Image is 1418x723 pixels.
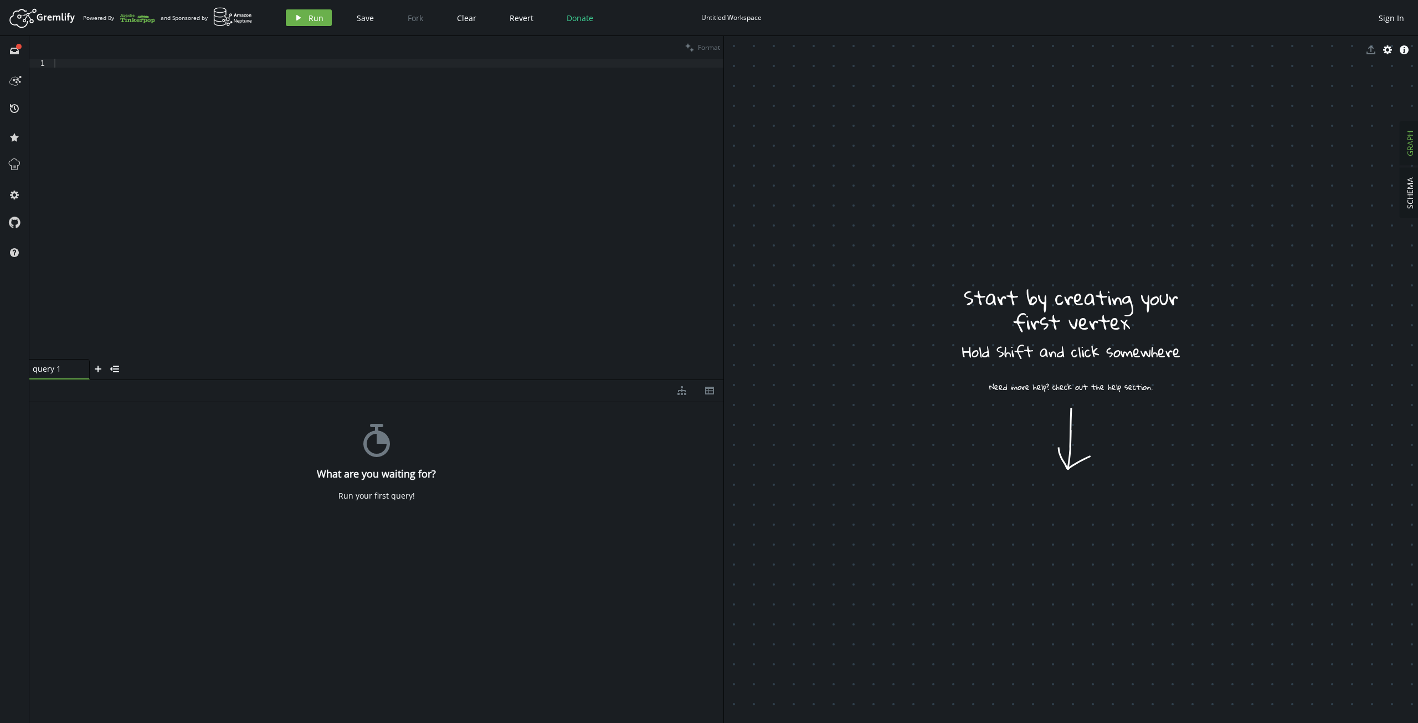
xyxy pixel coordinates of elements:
[357,13,374,23] span: Save
[399,9,432,26] button: Fork
[698,43,720,52] span: Format
[286,9,332,26] button: Run
[309,13,323,23] span: Run
[348,9,382,26] button: Save
[510,13,533,23] span: Revert
[83,8,155,28] div: Powered By
[1373,9,1410,26] button: Sign In
[1405,131,1415,156] span: GRAPH
[701,13,762,22] div: Untitled Workspace
[1379,13,1404,23] span: Sign In
[408,13,423,23] span: Fork
[457,13,476,23] span: Clear
[449,9,485,26] button: Clear
[161,7,253,28] div: and Sponsored by
[558,9,602,26] button: Donate
[567,13,593,23] span: Donate
[33,364,77,374] span: query 1
[1405,177,1415,209] span: SCHEMA
[682,36,723,59] button: Format
[29,59,52,68] div: 1
[317,468,436,480] h4: What are you waiting for?
[213,7,253,27] img: AWS Neptune
[501,9,542,26] button: Revert
[338,491,415,501] div: Run your first query!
